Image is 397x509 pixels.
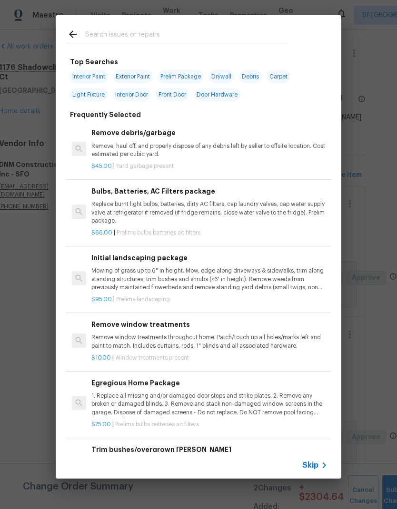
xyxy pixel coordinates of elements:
[91,333,328,350] p: Remove window treatments throughout home. Patch/touch up all holes/marks left and paint to match....
[91,421,328,429] p: |
[116,296,170,302] span: Prelims landscaping
[91,163,112,169] span: $45.00
[85,29,287,43] input: Search issues or repairs
[116,163,174,169] span: Yard garbage present
[91,142,328,158] p: Remove, haul off, and properly dispose of any debris left by seller to offsite location. Cost est...
[156,88,189,101] span: Front Door
[115,421,199,427] span: Prelims bulbs batteries ac filters
[91,200,328,225] p: Replace burnt light bulbs, batteries, dirty AC filters, cap laundry valves, cap water supply valv...
[91,421,111,427] span: $75.00
[91,355,111,361] span: $10.00
[91,230,112,235] span: $66.00
[91,444,328,455] h6: Trim bushes/overgrown [PERSON_NAME]
[91,162,328,170] p: |
[115,355,189,361] span: Window treatments present
[112,88,151,101] span: Interior Door
[91,295,328,303] p: |
[267,70,290,83] span: Carpet
[113,70,153,83] span: Exterior Paint
[158,70,204,83] span: Prelim Package
[194,88,240,101] span: Door Hardware
[91,127,328,138] h6: Remove debris/garbage
[91,267,328,291] p: Mowing of grass up to 6" in height. Mow, edge along driveways & sidewalks, trim along standing st...
[91,378,328,388] h6: Egregious Home Package
[117,230,200,235] span: Prelims bulbs batteries ac filters
[69,70,108,83] span: Interior Paint
[70,57,118,67] h6: Top Searches
[302,460,318,470] span: Skip
[91,392,328,416] p: 1. Replace all missing and/or damaged door stops and strike plates. 2. Remove any broken or damag...
[91,319,328,330] h6: Remove window treatments
[239,70,262,83] span: Debris
[208,70,234,83] span: Drywall
[69,88,108,101] span: Light Fixture
[91,296,112,302] span: $95.00
[91,186,328,196] h6: Bulbs, Batteries, AC Filters package
[91,229,328,237] p: |
[91,253,328,263] h6: Initial landscaping package
[70,109,141,120] h6: Frequently Selected
[91,354,328,362] p: |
